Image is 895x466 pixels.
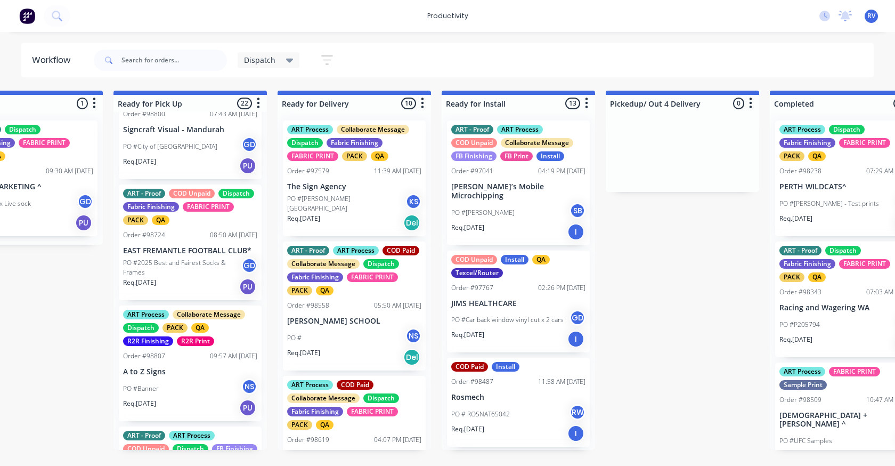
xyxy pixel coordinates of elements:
div: 07:43 AM [DATE] [210,109,257,119]
div: FB Finishing [212,444,257,454]
div: Sample Print [779,380,827,390]
div: COD Unpaid [169,189,215,198]
div: FABRIC PRINT [839,259,890,269]
div: Dispatch [218,189,254,198]
p: Req. [DATE] [451,223,484,232]
div: PU [75,214,92,231]
div: 11:58 AM [DATE] [538,377,585,387]
div: COD Unpaid [123,444,169,454]
div: 04:19 PM [DATE] [538,166,585,176]
div: Fabric Finishing [779,259,835,269]
div: ART - Proof [287,246,329,255]
div: Order #97579 [287,166,329,176]
p: PO #P205794 [779,320,820,330]
div: ART Process [123,310,169,319]
div: ART Process [169,431,215,440]
div: Dispatch [825,246,861,255]
div: FABRIC PRINT [829,367,880,376]
div: GD [241,258,257,274]
div: QA [532,255,550,264]
div: QA [191,323,209,333]
div: 08:50 AM [DATE] [210,230,257,240]
div: Collaborate Message [287,259,360,269]
div: FABRIC PRINT [19,138,70,148]
p: PO #UFC Samples [779,436,832,446]
div: Del [403,349,420,366]
div: Texcel/Router [451,268,503,278]
div: QA [152,215,169,225]
div: Install [492,362,519,372]
div: COD Paid [383,246,419,255]
div: COD UnpaidInstallQATexcel/RouterOrder #9776702:26 PM [DATE]JIMS HEALTHCAREPO #Car back window vin... [447,251,590,353]
p: PO #2025 Best and Fairest Socks & Frames [123,258,241,277]
div: Fabric Finishing [287,407,343,416]
p: PO #City of [GEOGRAPHIC_DATA] [123,142,217,151]
div: ART ProcessCollaborate MessageDispatchPACKQAR2R FinishingR2R PrintOrder #9880709:57 AM [DATE]A to... [119,306,262,421]
div: ART - ProofCOD UnpaidDispatchFabric FinishingFABRIC PRINTPACKQAOrder #9872408:50 AM [DATE]EAST FR... [119,184,262,300]
p: Req. [DATE] [451,424,484,434]
div: NS [241,379,257,395]
p: Rosmech [451,393,585,402]
div: Order #98238 [779,166,821,176]
p: Req. [DATE] [779,335,812,344]
span: Dispatch [244,54,275,66]
div: 05:50 AM [DATE] [374,301,421,310]
div: PU [239,157,256,174]
div: ART - ProofART ProcessCOD UnpaidCollaborate MessageFB FinishingFB PrintInstallOrder #9704104:19 P... [447,120,590,245]
p: Req. [DATE] [287,348,320,358]
div: FB Finishing [451,151,497,161]
div: FABRIC PRINT [183,202,234,212]
div: Collaborate Message [501,138,573,148]
div: FABRIC PRINT [347,407,398,416]
div: COD PaidInstallOrder #9848711:58 AM [DATE]RosmechPO # ROSNAT65042RWReq.[DATE]I [447,358,590,447]
div: ART Process [497,125,543,134]
div: 11:39 AM [DATE] [374,166,421,176]
div: COD Paid [451,362,488,372]
div: ART Process [779,367,825,376]
div: Order #98724 [123,230,165,240]
div: GD [77,194,93,210]
div: QA [316,420,333,430]
div: Collaborate Message [337,125,409,134]
div: PACK [779,272,804,282]
div: Order #98509 [779,395,821,405]
div: ART - Proof [123,189,165,198]
div: QA [808,151,826,161]
p: PO #[PERSON_NAME][GEOGRAPHIC_DATA] [287,194,405,213]
div: 02:26 PM [DATE] [538,283,585,293]
div: Dispatch [173,444,208,454]
div: R2R Finishing [123,336,173,346]
div: FB Print [500,151,533,161]
div: Order #98487 [451,377,493,387]
div: Order #98343 [779,287,821,297]
p: Req. [DATE] [287,214,320,223]
div: Install [536,151,564,161]
p: Req. [DATE] [779,214,812,223]
p: Signcraft Visual - Mandurah [123,125,257,134]
div: Dispatch [363,393,399,403]
div: ART Process [779,125,825,134]
p: Req. [DATE] [123,278,156,287]
p: Req. [DATE] [451,330,484,340]
div: I [567,223,584,240]
div: Order #98800 [123,109,165,119]
p: EAST FREMANTLE FOOTBALL CLUB* [123,246,257,255]
div: Collaborate Message [173,310,245,319]
div: RW [569,404,585,420]
div: 09:30 AM [DATE] [46,166,93,176]
p: A to Z Signs [123,367,257,376]
div: Collaborate Message [287,393,360,403]
div: COD Unpaid [451,255,497,264]
div: Install [501,255,528,264]
p: Req. [DATE] [123,399,156,408]
div: PACK [779,151,804,161]
div: PACK [123,215,148,225]
p: PO #[PERSON_NAME] [451,208,515,218]
p: [PERSON_NAME] SCHOOL [287,317,421,326]
p: [PERSON_NAME]’s Mobile Microchipping [451,182,585,200]
div: QA [371,151,388,161]
div: Dispatch [287,138,323,148]
div: GD [241,136,257,152]
p: The Sign Agency [287,182,421,191]
div: Order #97041 [451,166,493,176]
